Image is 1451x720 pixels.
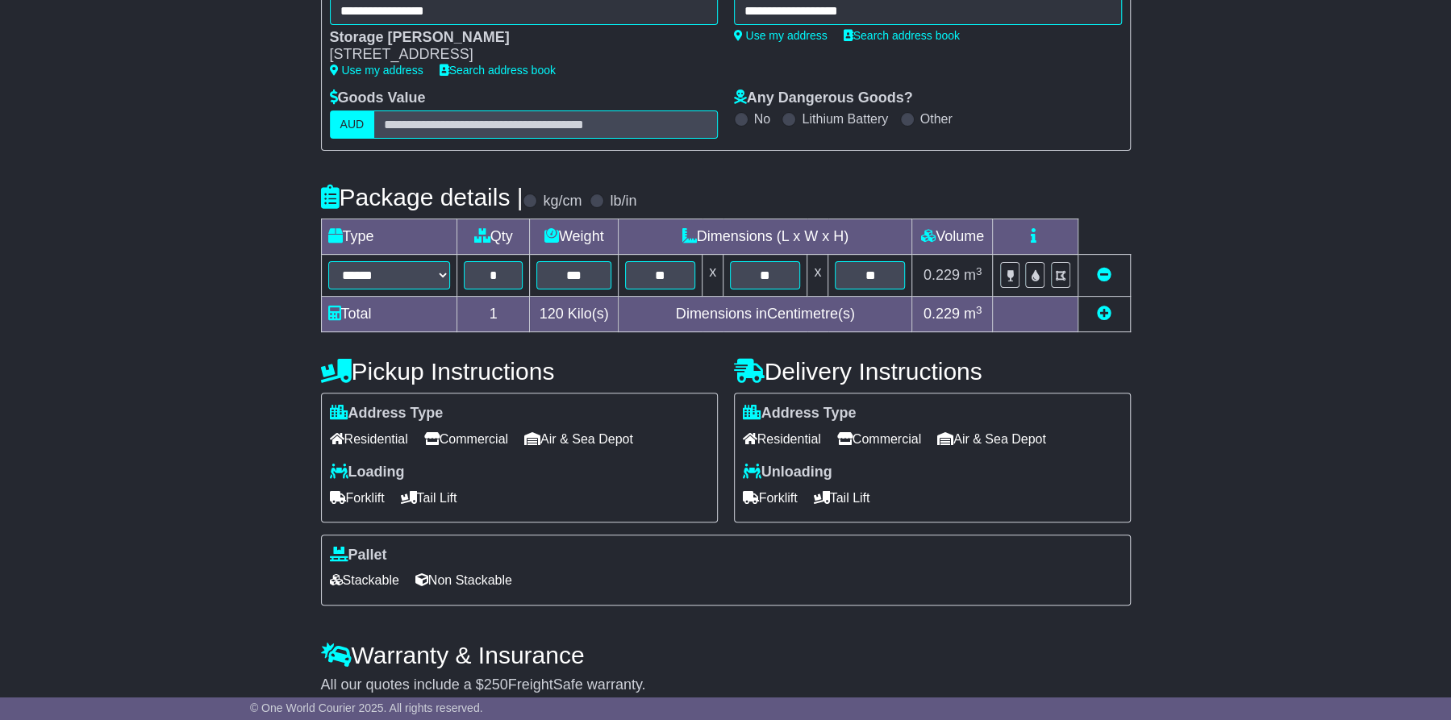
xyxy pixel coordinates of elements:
[530,297,619,332] td: Kilo(s)
[330,64,423,77] a: Use my address
[912,219,993,255] td: Volume
[321,297,457,332] td: Total
[401,485,457,510] span: Tail Lift
[330,89,426,107] label: Goods Value
[703,255,723,297] td: x
[807,255,828,297] td: x
[743,405,857,422] label: Address Type
[610,193,636,210] label: lb/in
[524,427,633,452] span: Air & Sea Depot
[734,29,828,42] a: Use my address
[330,485,385,510] span: Forklift
[924,306,960,322] span: 0.229
[924,267,960,283] span: 0.229
[321,184,523,210] h4: Package details |
[976,265,982,277] sup: 3
[734,358,1131,385] h4: Delivery Instructions
[1097,306,1111,322] a: Add new item
[964,306,982,322] span: m
[976,304,982,316] sup: 3
[457,297,530,332] td: 1
[844,29,960,42] a: Search address book
[743,464,832,481] label: Unloading
[415,568,512,593] span: Non Stackable
[802,111,888,127] label: Lithium Battery
[743,485,798,510] span: Forklift
[330,464,405,481] label: Loading
[814,485,870,510] span: Tail Lift
[330,29,702,47] div: Storage [PERSON_NAME]
[1097,267,1111,283] a: Remove this item
[837,427,921,452] span: Commercial
[964,267,982,283] span: m
[321,642,1131,668] h4: Warranty & Insurance
[540,306,564,322] span: 120
[920,111,953,127] label: Other
[619,219,912,255] td: Dimensions (L x W x H)
[321,219,457,255] td: Type
[440,64,556,77] a: Search address book
[530,219,619,255] td: Weight
[937,427,1046,452] span: Air & Sea Depot
[484,676,508,693] span: 250
[543,193,582,210] label: kg/cm
[330,547,387,564] label: Pallet
[330,46,702,64] div: [STREET_ADDRESS]
[734,89,913,107] label: Any Dangerous Goods?
[330,110,375,139] label: AUD
[457,219,530,255] td: Qty
[250,701,483,714] span: © One World Courier 2025. All rights reserved.
[743,427,821,452] span: Residential
[424,427,508,452] span: Commercial
[330,427,408,452] span: Residential
[321,358,718,385] h4: Pickup Instructions
[321,676,1131,694] div: All our quotes include a $ FreightSafe warranty.
[330,405,444,422] label: Address Type
[330,568,399,593] span: Stackable
[619,297,912,332] td: Dimensions in Centimetre(s)
[754,111,770,127] label: No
